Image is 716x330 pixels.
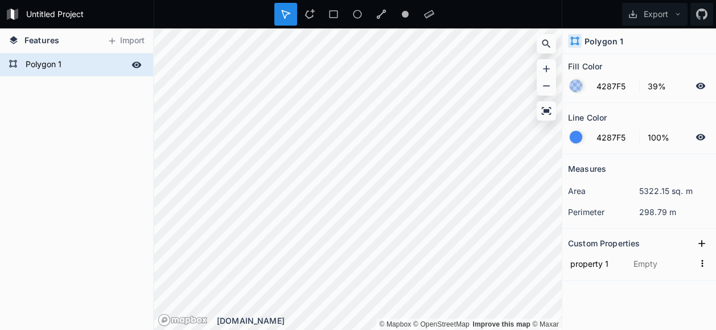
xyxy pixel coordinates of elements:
dt: area [568,185,639,197]
input: Empty [631,255,694,272]
a: Map feedback [472,320,530,328]
a: OpenStreetMap [413,320,470,328]
h2: Custom Properties [568,234,640,252]
dd: 298.79 m [639,206,710,218]
h2: Fill Color [568,57,602,75]
h4: Polygon 1 [585,35,623,47]
h2: Measures [568,160,606,178]
h2: Line Color [568,109,607,126]
a: Mapbox [379,320,411,328]
span: Features [24,34,59,46]
div: [DOMAIN_NAME] [217,315,562,327]
button: Import [101,32,150,50]
dt: perimeter [568,206,639,218]
input: Name [568,255,626,272]
a: Maxar [533,320,559,328]
dd: 5322.15 sq. m [639,185,710,197]
button: Export [622,3,688,26]
a: Mapbox logo [158,313,208,327]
